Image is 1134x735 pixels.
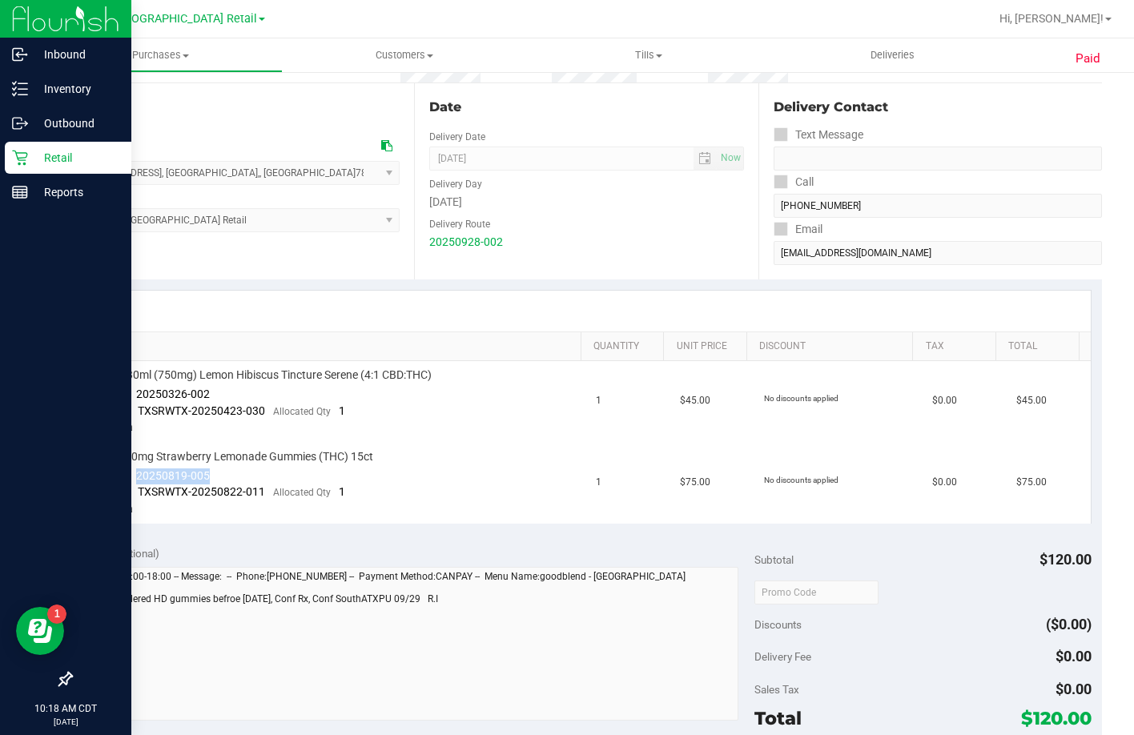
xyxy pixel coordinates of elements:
[680,393,710,408] span: $45.00
[999,12,1104,25] span: Hi, [PERSON_NAME]!
[339,485,345,498] span: 1
[28,79,124,98] p: Inventory
[136,469,210,482] span: 20250819-005
[759,340,907,353] a: Discount
[764,476,838,484] span: No discounts applied
[764,394,838,403] span: No discounts applied
[28,114,124,133] p: Outbound
[1039,551,1092,568] span: $120.00
[70,98,400,117] div: Location
[774,98,1102,117] div: Delivery Contact
[774,218,822,241] label: Email
[28,45,124,64] p: Inbound
[94,340,574,353] a: SKU
[1056,648,1092,665] span: $0.00
[16,607,64,655] iframe: Resource center
[1021,707,1092,729] span: $120.00
[932,475,957,490] span: $0.00
[381,138,392,155] div: Copy address to clipboard
[429,130,485,144] label: Delivery Date
[680,475,710,490] span: $75.00
[429,217,490,231] label: Delivery Route
[92,367,432,383] span: TX SW 30ml (750mg) Lemon Hibiscus Tincture Serene (4:1 CBD:THC)
[596,393,601,408] span: 1
[926,340,990,353] a: Tax
[12,81,28,97] inline-svg: Inventory
[849,48,936,62] span: Deliveries
[770,38,1015,72] a: Deliveries
[12,46,28,62] inline-svg: Inbound
[7,716,124,728] p: [DATE]
[339,404,345,417] span: 1
[12,115,28,131] inline-svg: Outbound
[754,707,802,729] span: Total
[596,475,601,490] span: 1
[12,184,28,200] inline-svg: Reports
[754,650,811,663] span: Delivery Fee
[138,404,265,417] span: TXSRWTX-20250423-030
[774,171,814,194] label: Call
[1076,50,1100,68] span: Paid
[677,340,741,353] a: Unit Price
[754,683,799,696] span: Sales Tax
[429,194,743,211] div: [DATE]
[283,38,527,72] a: Customers
[429,98,743,117] div: Date
[429,235,503,248] a: 20250928-002
[1008,340,1072,353] a: Total
[429,177,482,191] label: Delivery Day
[932,393,957,408] span: $0.00
[1056,681,1092,697] span: $0.00
[754,580,879,604] input: Promo Code
[138,485,265,498] span: TXSRWTX-20250822-011
[1046,616,1092,633] span: ($0.00)
[1016,393,1047,408] span: $45.00
[526,38,770,72] a: Tills
[527,48,770,62] span: Tills
[273,487,331,498] span: Allocated Qty
[7,701,124,716] p: 10:18 AM CDT
[774,194,1102,218] input: Format: (999) 999-9999
[39,48,282,62] span: Purchases
[62,12,257,26] span: TX South-[GEOGRAPHIC_DATA] Retail
[28,183,124,202] p: Reports
[754,553,794,566] span: Subtotal
[754,610,802,639] span: Discounts
[136,388,210,400] span: 20250326-002
[774,147,1102,171] input: Format: (999) 999-9999
[593,340,657,353] a: Quantity
[92,449,373,464] span: TX HT 20mg Strawberry Lemonade Gummies (THC) 15ct
[47,604,66,624] iframe: Resource center unread badge
[38,38,283,72] a: Purchases
[28,148,124,167] p: Retail
[1016,475,1047,490] span: $75.00
[12,150,28,166] inline-svg: Retail
[283,48,526,62] span: Customers
[774,123,863,147] label: Text Message
[273,406,331,417] span: Allocated Qty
